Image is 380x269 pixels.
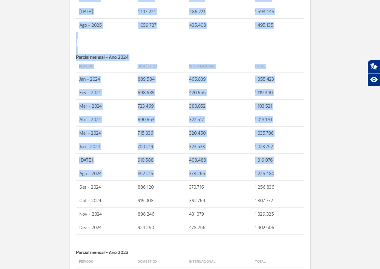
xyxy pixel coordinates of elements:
td: 1.107.224 [135,5,186,19]
td: 431.079 [186,208,251,221]
td: Ago - 2024 [76,167,135,181]
td: 465.839 [186,73,251,86]
td: 1.119.340 [252,86,304,100]
strong: Doméstico [138,259,157,264]
strong: Parcial mensal - Ano 2024 [76,54,129,60]
td: 392.764 [186,194,251,208]
td: 1.329.325 [252,208,304,221]
td: 1.402.506 [252,221,304,235]
p: 373.265 [189,170,248,177]
td: 715.336 [135,127,186,140]
td: 886.120 [135,181,186,194]
p: 1.319.076 [255,157,301,164]
td: 1.593.445 [252,5,304,19]
div: Plugin de acessibilidade da Hand Talk. [367,60,380,86]
td: 1.355.423 [252,73,304,86]
td: [DATE] [76,5,135,19]
td: 478.256 [186,221,251,235]
td: 924.250 [135,221,186,235]
td: 1.035.786 [252,127,304,140]
td: [DATE] [76,154,135,167]
strong: Total [255,64,265,69]
td: Jun - 2024 [76,140,135,154]
strong: Doméstico [138,64,157,69]
td: Nov - 2024 [76,208,135,221]
td: 322.517 [186,113,251,127]
p: 323.533 [189,143,248,150]
td: Dez - 2024 [76,221,135,235]
td: 889.584 [135,73,186,86]
td: Jan - 2024 [76,73,135,86]
td: 898.246 [135,208,186,221]
td: Abr - 2024 [76,113,135,127]
td: 380.052 [186,100,251,113]
p: 698.685 [138,89,183,96]
strong: Período [79,64,93,69]
td: 1.059.727 [135,19,186,32]
p: 1.225.480 [255,170,301,177]
td: 435.408 [186,19,252,32]
td: 915.008 [135,194,186,208]
td: 700.219 [135,140,186,154]
td: Mar - 2024 [76,100,135,113]
td: 1.023.752 [252,140,304,154]
td: 320.450 [186,127,251,140]
td: Fev - 2024 [76,86,135,100]
strong: Total [255,259,266,264]
td: Mai - 2024 [76,127,135,140]
td: 1.307.772 [252,194,304,208]
strong: Período [79,259,93,264]
button: Abrir tradutor de língua de sinais. [367,60,380,73]
td: 690.653 [135,113,186,127]
td: 420.655 [186,86,251,100]
td: 1.103.521 [252,100,304,113]
td: 723.469 [135,100,186,113]
td: 1.013.170 [252,113,304,127]
td: 370.716 [186,181,251,194]
button: Abrir recursos assistivos. [367,73,380,86]
strong: Internacional [189,64,215,69]
td: 1.256.836 [252,181,304,194]
td: Ago - 2025 [76,19,135,32]
td: Set - 2024 [76,181,135,194]
p: 910.588 [138,157,183,164]
td: Out - 2024 [76,194,135,208]
td: 1.495.135 [252,19,304,32]
strong: Internacional [189,259,215,264]
p: 852.215 [138,170,183,177]
p: 408.488 [189,157,248,164]
strong: Parcial mensal - Ano 2023 [76,250,129,256]
td: 486.221 [186,5,252,19]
